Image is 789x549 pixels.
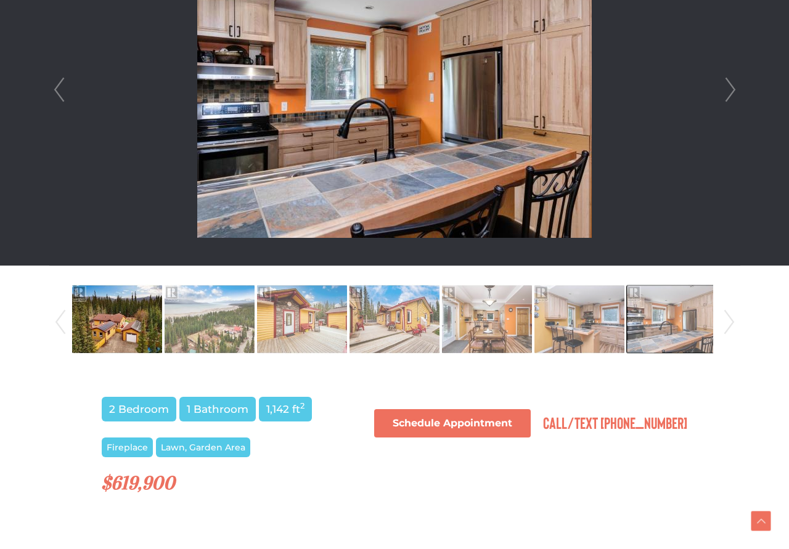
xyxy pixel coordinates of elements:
a: Prev [51,280,70,364]
span: 2 Bedroom [102,397,176,421]
span: 1,142 ft [259,397,312,421]
img: Property-28367494-Photo-5.jpg [442,284,532,354]
img: Property-28367494-Photo-4.jpg [350,284,439,354]
span: Fireplace [102,437,153,457]
sup: 2 [300,401,305,410]
a: Schedule Appointment [374,409,531,437]
span: Schedule Appointment [393,418,512,428]
img: Property-28367494-Photo-6.jpg [534,284,624,354]
img: Property-28367494-Photo-2.jpg [165,284,255,354]
span: Lawn, Garden Area [156,437,250,457]
span: Call/Text [PHONE_NUMBER] [543,413,687,432]
a: Next [720,280,738,364]
h2: $619,900 [102,473,687,493]
img: Property-28367494-Photo-1.jpg [72,284,162,354]
img: Property-28367494-Photo-7.jpg [627,284,717,354]
span: 1 Bathroom [179,397,256,421]
img: Property-28367494-Photo-3.jpg [257,284,347,354]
